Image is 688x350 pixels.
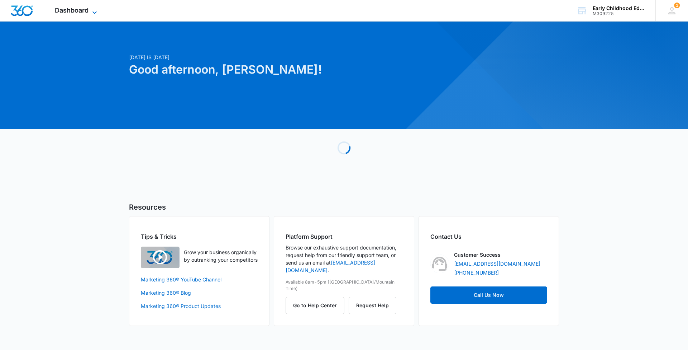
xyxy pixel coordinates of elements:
[430,232,547,241] h2: Contact Us
[454,260,540,267] a: [EMAIL_ADDRESS][DOMAIN_NAME]
[286,302,349,308] a: Go to Help Center
[129,53,413,61] p: [DATE] is [DATE]
[454,251,501,258] p: Customer Success
[593,5,645,11] div: account name
[141,276,258,283] a: Marketing 360® YouTube Channel
[129,202,559,213] h5: Resources
[430,286,547,304] a: Call Us Now
[286,232,402,241] h2: Platform Support
[55,6,89,14] span: Dashboard
[286,297,344,314] button: Go to Help Center
[593,11,645,16] div: account id
[349,302,396,308] a: Request Help
[184,248,258,263] p: Grow your business organically by outranking your competitors
[454,269,499,276] a: [PHONE_NUMBER]
[141,302,258,310] a: Marketing 360® Product Updates
[674,3,680,8] div: notifications count
[129,61,413,78] h1: Good afternoon, [PERSON_NAME]!
[349,297,396,314] button: Request Help
[286,279,402,292] p: Available 8am-5pm ([GEOGRAPHIC_DATA]/Mountain Time)
[286,244,402,274] p: Browse our exhaustive support documentation, request help from our friendly support team, or send...
[674,3,680,8] span: 1
[141,247,180,268] img: Quick Overview Video
[141,289,258,297] a: Marketing 360® Blog
[141,232,258,241] h2: Tips & Tricks
[430,255,449,273] img: Customer Success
